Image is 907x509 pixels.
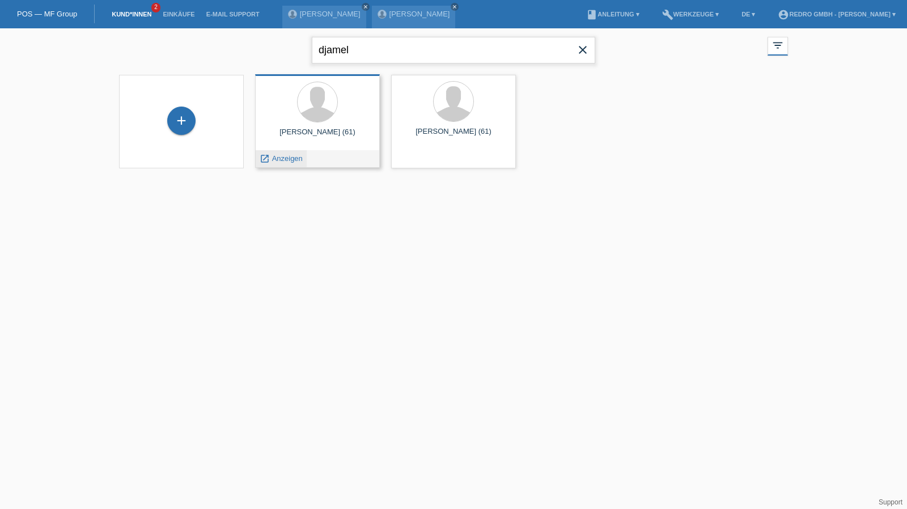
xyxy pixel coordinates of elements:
a: [PERSON_NAME] [300,10,361,18]
i: close [576,43,590,57]
a: Kund*innen [106,11,157,18]
a: buildWerkzeuge ▾ [656,11,725,18]
div: [PERSON_NAME] (61) [264,128,371,146]
i: filter_list [772,39,784,52]
a: Support [879,498,902,506]
input: Suche... [312,37,595,63]
a: DE ▾ [736,11,761,18]
div: Kund*in hinzufügen [168,111,195,130]
a: E-Mail Support [201,11,265,18]
i: close [452,4,457,10]
i: account_circle [778,9,789,20]
span: Anzeigen [272,154,303,163]
i: launch [260,154,270,164]
a: Einkäufe [157,11,200,18]
a: launch Anzeigen [260,154,303,163]
div: [PERSON_NAME] (61) [400,127,507,145]
a: close [451,3,459,11]
a: POS — MF Group [17,10,77,18]
i: book [586,9,597,20]
a: [PERSON_NAME] [389,10,450,18]
a: close [362,3,370,11]
a: account_circleRedro GmbH - [PERSON_NAME] ▾ [772,11,901,18]
span: 2 [151,3,160,12]
i: build [662,9,673,20]
i: close [363,4,368,10]
a: bookAnleitung ▾ [580,11,645,18]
